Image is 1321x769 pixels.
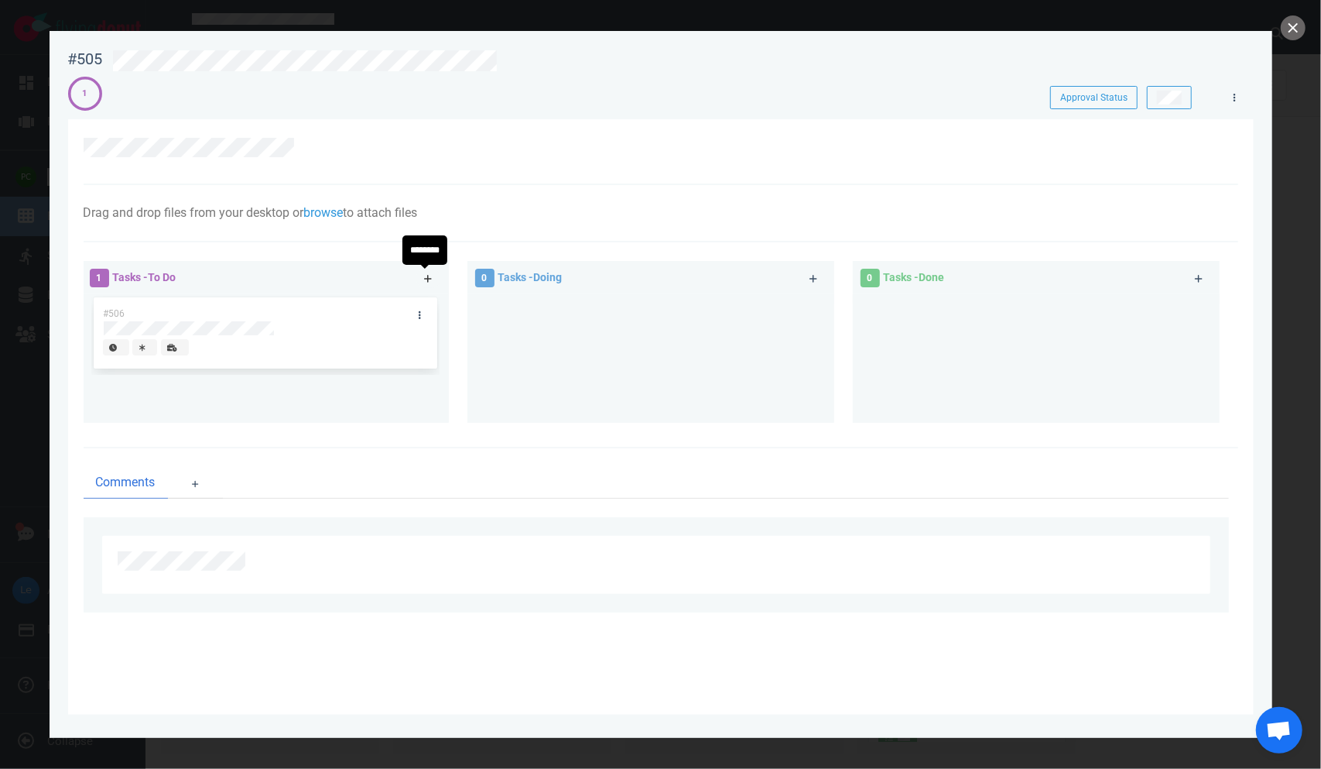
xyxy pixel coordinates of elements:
button: close [1281,15,1306,40]
span: Comments [96,473,156,492]
button: Approval Status [1050,86,1138,109]
div: #505 [68,50,103,69]
span: #506 [103,308,125,319]
span: 0 [861,269,880,287]
span: Tasks - To Do [113,271,176,283]
span: 1 [90,269,109,287]
span: to attach files [344,205,418,220]
a: browse [304,205,344,220]
span: Drag and drop files from your desktop or [84,205,304,220]
span: 0 [475,269,495,287]
div: 1 [83,88,87,101]
span: Tasks - Done [884,271,945,283]
div: Open de chat [1256,707,1302,754]
span: Tasks - Doing [498,271,563,283]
